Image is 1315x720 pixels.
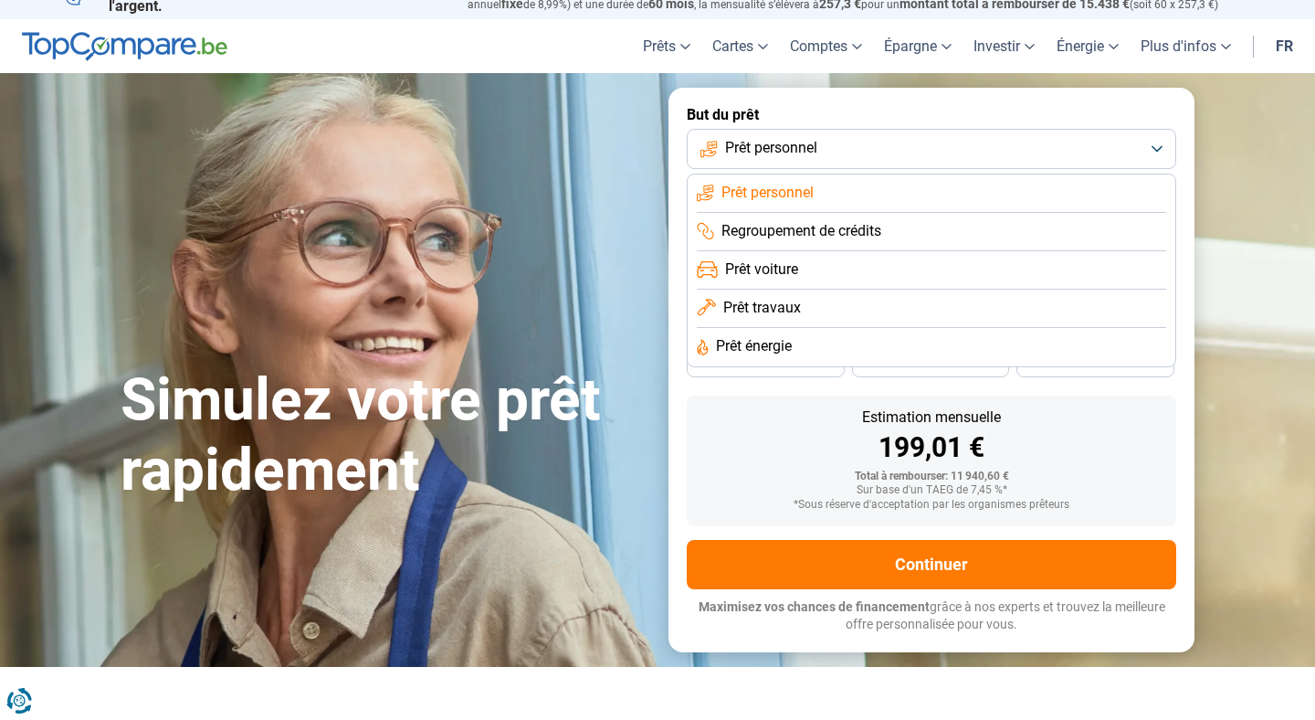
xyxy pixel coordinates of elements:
a: Investir [963,19,1046,73]
label: But du prêt [687,106,1176,123]
span: Regroupement de crédits [721,221,881,241]
img: TopCompare [22,32,227,61]
div: Total à rembourser: 11 940,60 € [701,471,1162,483]
div: Estimation mensuelle [701,410,1162,425]
a: Plus d'infos [1130,19,1242,73]
button: Continuer [687,540,1176,589]
a: Comptes [779,19,873,73]
a: Énergie [1046,19,1130,73]
span: Prêt voiture [725,259,798,280]
span: Prêt personnel [725,138,817,158]
span: Prêt personnel [721,183,814,203]
span: 30 mois [910,358,951,369]
p: grâce à nos experts et trouvez la meilleure offre personnalisée pour vous. [687,598,1176,634]
span: Prêt travaux [723,298,801,318]
span: Prêt énergie [716,336,792,356]
a: Épargne [873,19,963,73]
span: 24 mois [1076,358,1116,369]
a: Cartes [701,19,779,73]
a: fr [1265,19,1304,73]
a: Prêts [632,19,701,73]
div: *Sous réserve d'acceptation par les organismes prêteurs [701,499,1162,512]
h1: Simulez votre prêt rapidement [121,365,647,506]
button: Prêt personnel [687,129,1176,169]
div: 199,01 € [701,434,1162,461]
div: Sur base d'un TAEG de 7,45 %* [701,484,1162,497]
span: Maximisez vos chances de financement [699,599,930,614]
span: 36 mois [745,358,785,369]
